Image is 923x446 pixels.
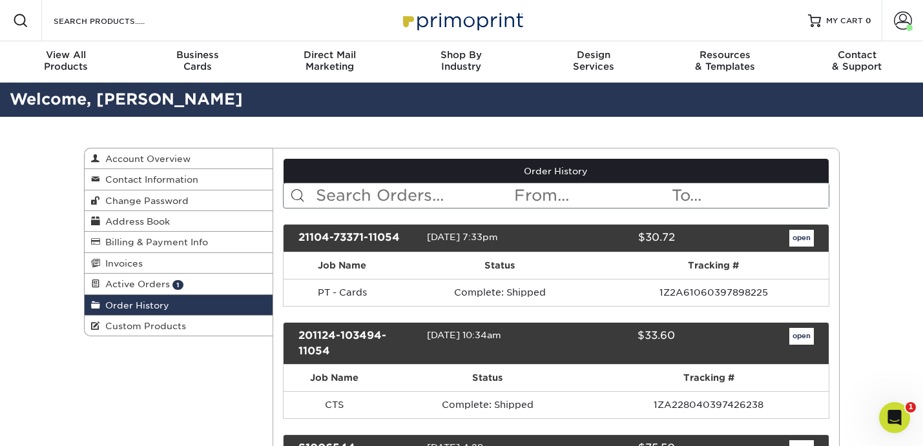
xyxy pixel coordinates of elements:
[132,41,264,83] a: BusinessCards
[427,232,498,242] span: [DATE] 7:33pm
[546,230,685,247] div: $30.72
[100,216,170,227] span: Address Book
[528,49,659,72] div: Services
[85,148,273,169] a: Account Overview
[866,16,871,25] span: 0
[284,391,386,418] td: CTS
[284,279,401,306] td: PT - Cards
[100,196,189,206] span: Change Password
[401,279,599,306] td: Complete: Shipped
[589,365,828,391] th: Tracking #
[284,365,386,391] th: Job Name
[670,183,828,208] input: To...
[85,295,273,316] a: Order History
[599,279,829,306] td: 1Z2A61060397898225
[386,365,590,391] th: Status
[386,391,590,418] td: Complete: Shipped
[879,402,910,433] iframe: Intercom live chat
[659,41,791,83] a: Resources& Templates
[289,328,427,359] div: 201124-103494-11054
[100,174,198,185] span: Contact Information
[791,41,923,83] a: Contact& Support
[100,321,186,331] span: Custom Products
[528,41,659,83] a: DesignServices
[401,252,599,279] th: Status
[789,230,814,247] a: open
[172,280,183,290] span: 1
[427,330,501,340] span: [DATE] 10:34am
[85,169,273,190] a: Contact Information
[264,49,395,61] span: Direct Mail
[85,190,273,211] a: Change Password
[132,49,264,72] div: Cards
[315,183,513,208] input: Search Orders...
[284,252,401,279] th: Job Name
[52,13,178,28] input: SEARCH PRODUCTS.....
[289,230,427,247] div: 21104-73371-11054
[395,41,527,83] a: Shop ByIndustry
[659,49,791,72] div: & Templates
[85,316,273,336] a: Custom Products
[528,49,659,61] span: Design
[599,252,829,279] th: Tracking #
[791,49,923,72] div: & Support
[100,300,169,310] span: Order History
[826,15,863,26] span: MY CART
[791,49,923,61] span: Contact
[85,232,273,252] a: Billing & Payment Info
[100,279,170,289] span: Active Orders
[100,154,191,164] span: Account Overview
[589,391,828,418] td: 1ZA228040397426238
[659,49,791,61] span: Resources
[395,49,527,72] div: Industry
[513,183,670,208] input: From...
[546,328,685,359] div: $33.60
[85,211,273,232] a: Address Book
[789,328,814,345] a: open
[264,49,395,72] div: Marketing
[395,49,527,61] span: Shop By
[85,253,273,274] a: Invoices
[264,41,395,83] a: Direct MailMarketing
[906,402,916,412] span: 1
[284,159,829,183] a: Order History
[397,6,526,34] img: Primoprint
[100,237,208,247] span: Billing & Payment Info
[85,274,273,294] a: Active Orders 1
[100,258,143,269] span: Invoices
[132,49,264,61] span: Business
